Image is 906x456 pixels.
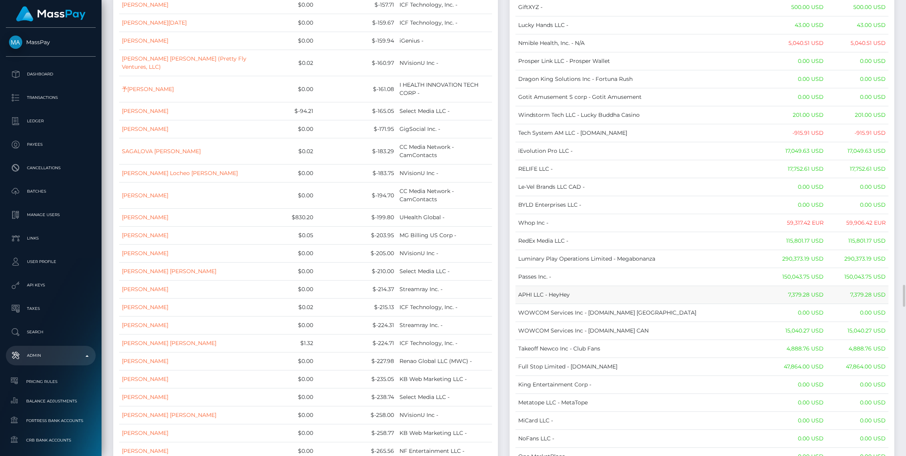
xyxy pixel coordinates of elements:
[264,209,316,227] td: $830.20
[767,16,826,34] td: 43.00 USD
[515,196,767,214] td: BYLD Enterprises LLC -
[767,322,826,340] td: 15,040.27 USD
[9,416,93,425] span: Fortress Bank Accounts
[397,317,492,334] td: Streamray Inc. -
[515,340,767,358] td: Takeoff Newco Inc - Club Fans
[515,250,767,268] td: Luminary Play Operations Limited - Megabonanza
[767,142,826,160] td: 17,049.63 USD
[316,370,397,388] td: $-235.05
[122,447,168,454] a: [PERSON_NAME]
[264,334,316,352] td: $1.32
[316,50,397,76] td: $-160.97
[826,232,888,250] td: 115,801.17 USD
[767,429,826,447] td: 0.00 USD
[6,229,96,248] a: Links
[9,397,93,406] span: Balance Adjustments
[767,160,826,178] td: 17,752.61 USD
[515,16,767,34] td: Lucky Hands LLC -
[9,36,22,49] img: MassPay
[826,88,888,106] td: 0.00 USD
[316,245,397,263] td: $-205.00
[515,304,767,322] td: WOWCOM Services Inc - [DOMAIN_NAME] [GEOGRAPHIC_DATA]
[767,34,826,52] td: 5,040.51 USD
[6,412,96,429] a: Fortress Bank Accounts
[6,346,96,365] a: Admin
[826,411,888,429] td: 0.00 USD
[397,245,492,263] td: NVisionU Inc -
[826,214,888,232] td: 59,906.42 EUR
[6,135,96,154] a: Payees
[515,358,767,376] td: Full Stop Limited - [DOMAIN_NAME]
[826,358,888,376] td: 47,864.00 USD
[122,19,187,26] a: [PERSON_NAME][DATE]
[9,92,93,104] p: Transactions
[826,250,888,268] td: 290,373.19 USD
[316,165,397,182] td: $-183.75
[122,304,168,311] a: [PERSON_NAME]
[122,232,168,239] a: [PERSON_NAME]
[515,322,767,340] td: WOWCOM Services Inc - [DOMAIN_NAME] CAN
[122,393,168,401] a: [PERSON_NAME]
[122,86,174,93] a: 予[PERSON_NAME]
[515,142,767,160] td: iEvolution Pro LLC -
[316,334,397,352] td: $-224.71
[397,14,492,32] td: ICF Technology, Inc. -
[316,182,397,209] td: $-194.70
[122,107,168,114] a: [PERSON_NAME]
[397,263,492,281] td: Select Media LLC -
[826,16,888,34] td: 43.00 USD
[397,76,492,102] td: I HEALTH INNOVATION TECH CORP -
[767,304,826,322] td: 0.00 USD
[9,303,93,315] p: Taxes
[397,102,492,120] td: Select Media LLC -
[9,232,93,244] p: Links
[826,70,888,88] td: 0.00 USD
[122,411,216,418] a: [PERSON_NAME] [PERSON_NAME]
[9,377,93,386] span: Pricing Rules
[264,227,316,245] td: $0.05
[826,124,888,142] td: -915.91 USD
[826,286,888,304] td: 7,379.28 USD
[316,352,397,370] td: $-227.98
[16,6,86,21] img: MassPay Logo
[767,232,826,250] td: 115,801.17 USD
[515,429,767,447] td: NoFans LLC -
[6,158,96,178] a: Cancellations
[767,393,826,411] td: 0.00 USD
[264,388,316,406] td: $0.00
[9,186,93,197] p: Batches
[122,322,168,329] a: [PERSON_NAME]
[6,182,96,201] a: Batches
[515,178,767,196] td: Le-Vel Brands LLC CAD -
[397,50,492,76] td: NVisionU Inc -
[9,279,93,291] p: API Keys
[397,299,492,317] td: ICF Technology, Inc. -
[264,424,316,442] td: $0.00
[397,352,492,370] td: Renao Global LLC (MWC) -
[515,106,767,124] td: Windstorm Tech LLC - Lucky Buddha Casino
[515,160,767,178] td: RELIFE LLC -
[826,268,888,286] td: 150,043.75 USD
[316,138,397,165] td: $-183.29
[6,64,96,84] a: Dashboard
[6,432,96,449] a: CRB Bank Accounts
[767,268,826,286] td: 150,043.75 USD
[397,388,492,406] td: Select Media LLC -
[826,429,888,447] td: 0.00 USD
[264,406,316,424] td: $0.00
[6,299,96,318] a: Taxes
[264,32,316,50] td: $0.00
[316,317,397,334] td: $-224.31
[264,317,316,334] td: $0.00
[515,268,767,286] td: Passes Inc. -
[264,263,316,281] td: $0.00
[826,322,888,340] td: 15,040.27 USD
[316,299,397,317] td: $-215.13
[397,406,492,424] td: NVisionU Inc -
[826,160,888,178] td: 17,752.61 USD
[9,115,93,127] p: Ledger
[264,165,316,182] td: $0.00
[767,286,826,304] td: 7,379.28 USD
[767,124,826,142] td: -915.91 USD
[826,106,888,124] td: 201.00 USD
